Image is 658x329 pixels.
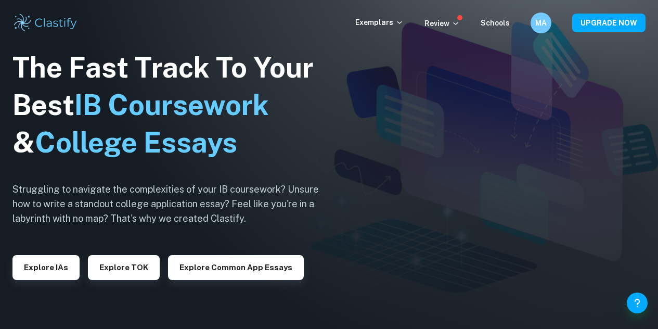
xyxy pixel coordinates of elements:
p: Exemplars [355,17,404,28]
img: Clastify logo [12,12,79,33]
button: UPGRADE NOW [572,14,646,32]
p: Review [424,18,460,29]
h6: Struggling to navigate the complexities of your IB coursework? Unsure how to write a standout col... [12,182,335,226]
span: IB Coursework [74,88,269,121]
span: College Essays [35,126,237,159]
h1: The Fast Track To Your Best & [12,49,335,161]
button: Explore Common App essays [168,255,304,280]
a: Explore TOK [88,262,160,272]
h6: MA [535,17,547,29]
a: Schools [481,19,510,27]
button: Help and Feedback [627,293,648,313]
button: Explore IAs [12,255,80,280]
button: MA [531,12,551,33]
a: Explore Common App essays [168,262,304,272]
a: Explore IAs [12,262,80,272]
button: Explore TOK [88,255,160,280]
